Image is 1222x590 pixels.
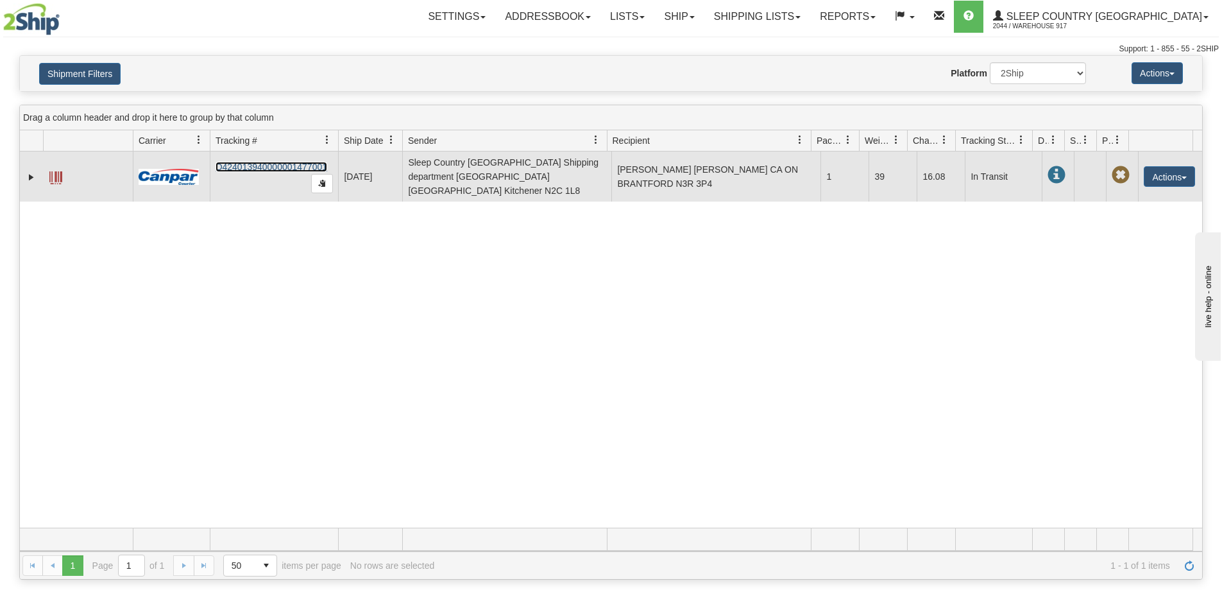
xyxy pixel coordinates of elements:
[1132,62,1183,84] button: Actions
[810,1,885,33] a: Reports
[216,134,257,147] span: Tracking #
[3,44,1219,55] div: Support: 1 - 855 - 55 - 2SHIP
[993,20,1089,33] span: 2044 / Warehouse 917
[820,152,869,202] td: 1
[380,129,402,151] a: Ship Date filter column settings
[885,129,907,151] a: Weight filter column settings
[789,129,811,151] a: Recipient filter column settings
[316,129,338,151] a: Tracking # filter column settings
[495,1,600,33] a: Addressbook
[961,134,1017,147] span: Tracking Status
[25,171,38,184] a: Expand
[10,11,119,21] div: live help - online
[1112,166,1130,184] span: Pickup Not Assigned
[49,166,62,186] a: Label
[600,1,654,33] a: Lists
[402,152,611,202] td: Sleep Country [GEOGRAPHIC_DATA] Shipping department [GEOGRAPHIC_DATA] [GEOGRAPHIC_DATA] Kitchener...
[443,560,1170,571] span: 1 - 1 of 1 items
[1144,166,1195,187] button: Actions
[3,3,60,35] img: logo2044.jpg
[837,129,859,151] a: Packages filter column settings
[418,1,495,33] a: Settings
[62,555,83,576] span: Page 1
[139,169,199,185] img: 14 - Canpar
[611,152,820,202] td: [PERSON_NAME] [PERSON_NAME] CA ON BRANTFORD N3R 3P4
[613,134,650,147] span: Recipient
[1042,129,1064,151] a: Delivery Status filter column settings
[232,559,248,572] span: 50
[39,63,121,85] button: Shipment Filters
[1074,129,1096,151] a: Shipment Issues filter column settings
[223,555,277,577] span: Page sizes drop down
[1192,229,1221,360] iframe: chat widget
[1048,166,1065,184] span: In Transit
[119,555,144,576] input: Page 1
[188,129,210,151] a: Carrier filter column settings
[1010,129,1032,151] a: Tracking Status filter column settings
[139,134,166,147] span: Carrier
[817,134,844,147] span: Packages
[865,134,892,147] span: Weight
[983,1,1218,33] a: Sleep Country [GEOGRAPHIC_DATA] 2044 / Warehouse 917
[1107,129,1128,151] a: Pickup Status filter column settings
[933,129,955,151] a: Charge filter column settings
[256,555,276,576] span: select
[408,134,437,147] span: Sender
[344,134,383,147] span: Ship Date
[917,152,965,202] td: 16.08
[1102,134,1113,147] span: Pickup Status
[704,1,810,33] a: Shipping lists
[92,555,165,577] span: Page of 1
[1003,11,1202,22] span: Sleep Country [GEOGRAPHIC_DATA]
[869,152,917,202] td: 39
[1070,134,1081,147] span: Shipment Issues
[965,152,1042,202] td: In Transit
[654,1,704,33] a: Ship
[20,105,1202,130] div: grid grouping header
[216,162,327,172] a: D424013940000001477001
[350,560,435,571] div: No rows are selected
[951,67,987,80] label: Platform
[338,152,402,202] td: [DATE]
[913,134,940,147] span: Charge
[1038,134,1049,147] span: Delivery Status
[1179,555,1200,576] a: Refresh
[585,129,607,151] a: Sender filter column settings
[223,555,341,577] span: items per page
[311,174,333,193] button: Copy to clipboard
